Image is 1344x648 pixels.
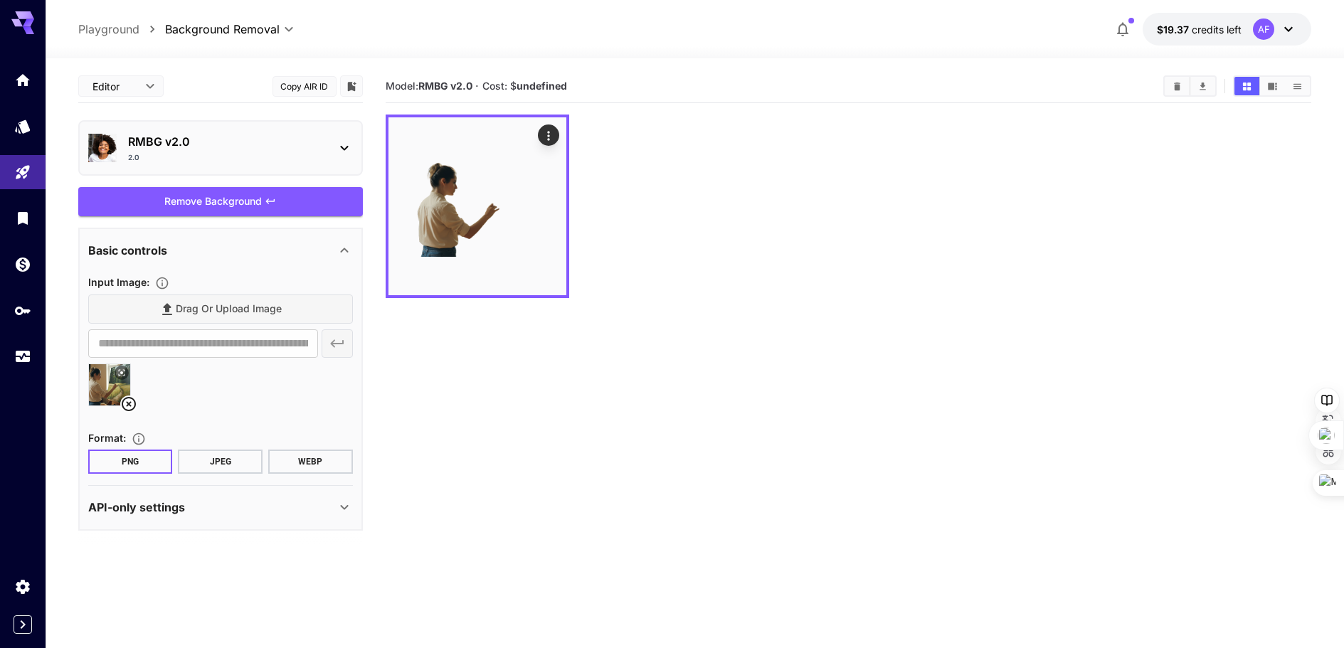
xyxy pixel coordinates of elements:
button: Show media in grid view [1234,77,1259,95]
p: API-only settings [88,499,185,516]
p: RMBG v2.0 [128,133,324,150]
div: RMBG v2.02.0 [88,127,353,169]
b: RMBG v2.0 [418,80,472,92]
img: IZZINsMGQAAAABJRU5ErkJggg== [388,117,566,295]
div: Clear AllDownload All [1163,75,1217,97]
nav: breadcrumb [78,21,165,38]
span: $19.37 [1157,23,1192,36]
div: Playground [14,164,31,181]
button: Show media in video view [1260,77,1285,95]
p: Basic controls [88,242,167,259]
span: Background Removal [165,21,280,38]
b: undefined [517,80,567,92]
span: Editor [92,79,137,94]
div: Basic controls [88,233,353,267]
div: Models [14,117,31,135]
p: 2.0 [128,152,139,163]
div: API Keys [14,302,31,319]
button: Expand sidebar [14,615,32,634]
span: Format : [88,432,126,444]
button: PNG [88,450,173,474]
div: $19.3663 [1157,22,1242,37]
button: JPEG [178,450,263,474]
span: Cost: $ [482,80,567,92]
button: Remove Background [78,187,363,216]
a: Playground [78,21,139,38]
button: Specifies the input image to be processed. [149,276,175,290]
button: WEBP [268,450,353,474]
div: Actions [537,124,559,146]
button: Add to library [345,78,358,95]
div: Home [14,71,31,89]
div: Show media in grid viewShow media in video viewShow media in list view [1233,75,1311,97]
span: Input Image : [88,276,149,288]
div: API-only settings [88,490,353,524]
button: Copy AIR ID [272,76,337,97]
div: Library [14,209,31,227]
div: Usage [14,348,31,366]
button: Download All [1190,77,1215,95]
span: credits left [1192,23,1242,36]
p: · [475,78,479,95]
button: Show media in list view [1285,77,1310,95]
div: AF [1253,18,1274,40]
button: $19.3663AF [1143,13,1311,46]
div: Settings [14,578,31,595]
span: Model: [386,80,472,92]
span: Remove Background [164,193,262,211]
div: Wallet [14,255,31,273]
button: Choose the file format for the output image. [126,432,152,446]
button: Clear All [1165,77,1190,95]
